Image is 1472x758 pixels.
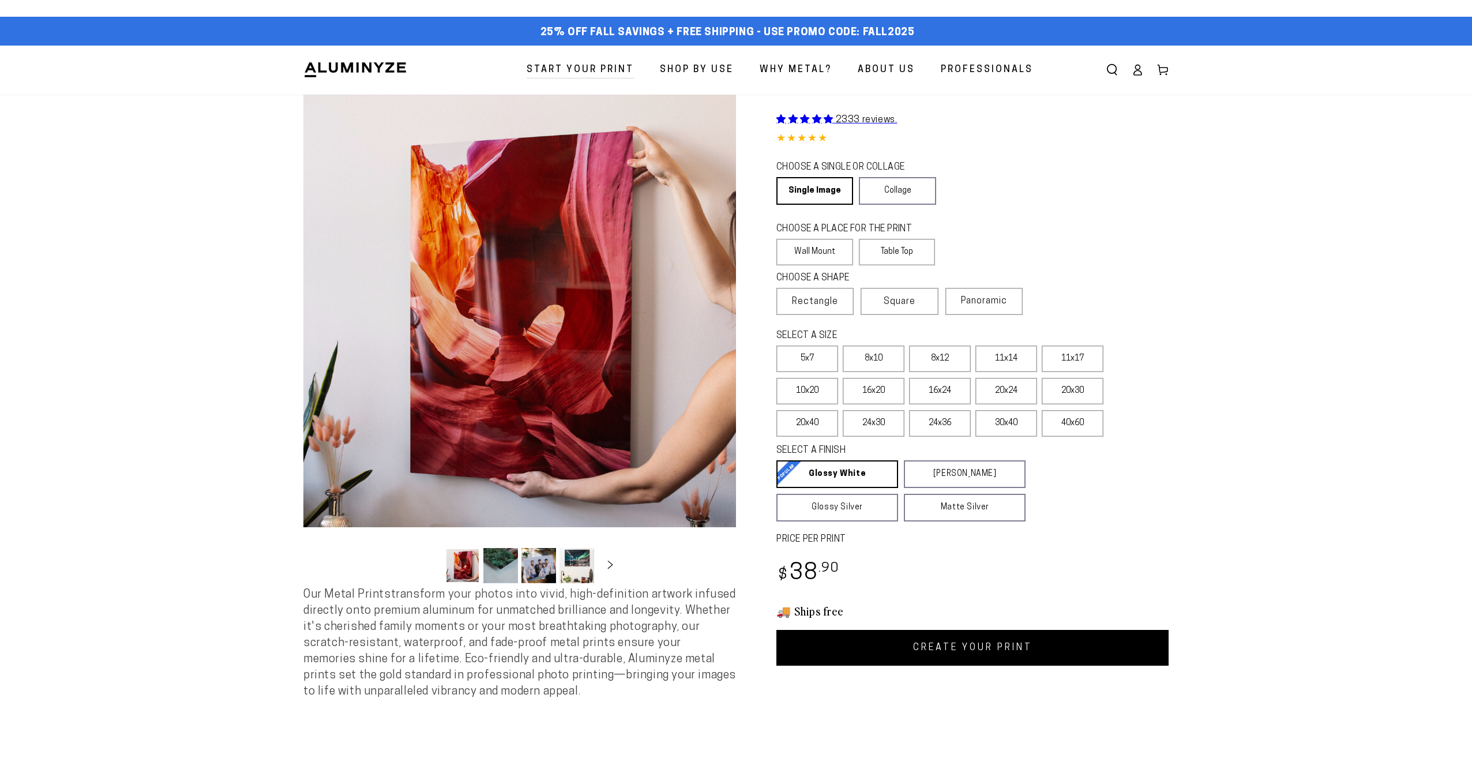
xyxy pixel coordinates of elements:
[843,346,904,372] label: 8x10
[904,494,1026,521] a: Matte Silver
[598,553,623,578] button: Slide right
[776,329,1007,343] legend: SELECT A SIZE
[975,346,1037,372] label: 11x14
[776,410,838,437] label: 20x40
[1099,57,1125,82] summary: Search our site
[527,62,634,78] span: Start Your Print
[792,295,838,309] span: Rectangle
[521,548,556,583] button: Load image 3 in gallery view
[884,295,915,309] span: Square
[776,444,998,457] legend: SELECT A FINISH
[660,62,734,78] span: Shop By Use
[651,55,742,85] a: Shop By Use
[776,239,853,265] label: Wall Mount
[904,460,1026,488] a: [PERSON_NAME]
[303,589,736,697] span: Our Metal Prints transform your photos into vivid, high-definition artwork infused directly onto ...
[776,378,838,404] label: 10x20
[859,177,936,205] a: Collage
[909,378,971,404] label: 16x24
[941,62,1033,78] span: Professionals
[932,55,1042,85] a: Professionals
[776,562,839,585] bdi: 38
[858,62,915,78] span: About Us
[751,55,840,85] a: Why Metal?
[483,548,518,583] button: Load image 2 in gallery view
[776,603,1169,618] h3: 🚚 Ships free
[776,533,1169,546] label: PRICE PER PRINT
[776,223,925,236] legend: CHOOSE A PLACE FOR THE PRINT
[518,55,643,85] a: Start Your Print
[776,115,897,125] a: 2333 reviews.
[975,378,1037,404] label: 20x24
[776,494,898,521] a: Glossy Silver
[859,239,936,265] label: Table Top
[776,460,898,488] a: Glossy White
[961,297,1007,306] span: Panoramic
[1042,410,1103,437] label: 40x60
[843,378,904,404] label: 16x20
[836,115,898,125] span: 2333 reviews.
[559,548,594,583] button: Load image 4 in gallery view
[540,27,915,39] span: 25% off FALL Savings + Free Shipping - Use Promo Code: FALL2025
[776,161,925,174] legend: CHOOSE A SINGLE OR COLLAGE
[776,272,926,285] legend: CHOOSE A SHAPE
[776,177,853,205] a: Single Image
[909,346,971,372] label: 8x12
[776,346,838,372] label: 5x7
[760,62,832,78] span: Why Metal?
[1042,346,1103,372] label: 11x17
[776,630,1169,666] a: CREATE YOUR PRINT
[909,410,971,437] label: 24x36
[416,553,442,578] button: Slide left
[303,61,407,78] img: Aluminyze
[778,568,788,583] span: $
[445,548,480,583] button: Load image 1 in gallery view
[818,562,839,575] sup: .90
[1042,378,1103,404] label: 20x30
[975,410,1037,437] label: 30x40
[303,95,736,587] media-gallery: Gallery Viewer
[843,410,904,437] label: 24x30
[776,131,1169,148] div: 4.85 out of 5.0 stars
[849,55,923,85] a: About Us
